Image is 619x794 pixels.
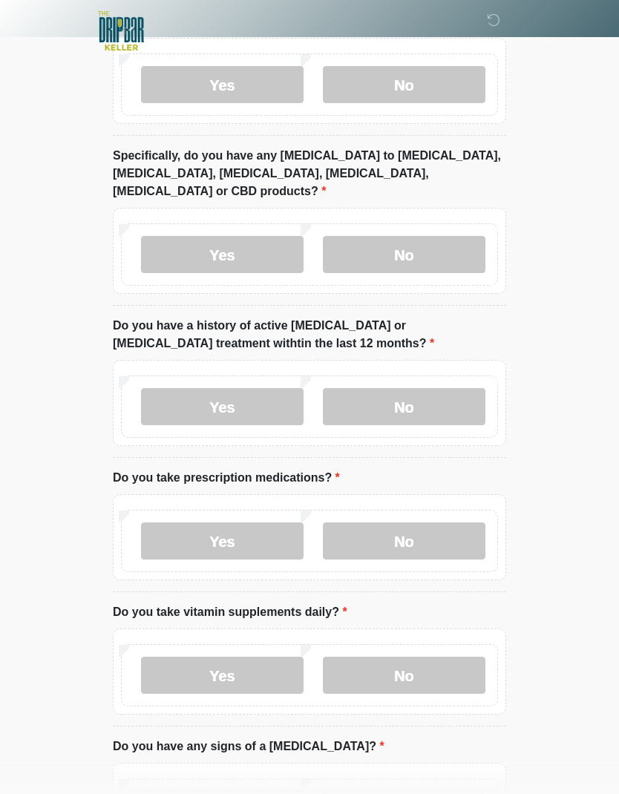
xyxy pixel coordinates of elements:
label: No [323,388,485,425]
label: Yes [141,522,304,560]
label: Do you take vitamin supplements daily? [113,603,347,621]
img: The DRIPBaR - Keller Logo [98,11,144,50]
label: Yes [141,66,304,103]
label: Yes [141,388,304,425]
label: Do you take prescription medications? [113,469,340,487]
label: Yes [141,236,304,273]
label: No [323,66,485,103]
label: No [323,236,485,273]
label: No [323,657,485,694]
label: No [323,522,485,560]
label: Do you have any signs of a [MEDICAL_DATA]? [113,738,384,755]
label: Do you have a history of active [MEDICAL_DATA] or [MEDICAL_DATA] treatment withtin the last 12 mo... [113,317,506,352]
label: Yes [141,657,304,694]
label: Specifically, do you have any [MEDICAL_DATA] to [MEDICAL_DATA], [MEDICAL_DATA], [MEDICAL_DATA], [... [113,147,506,200]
